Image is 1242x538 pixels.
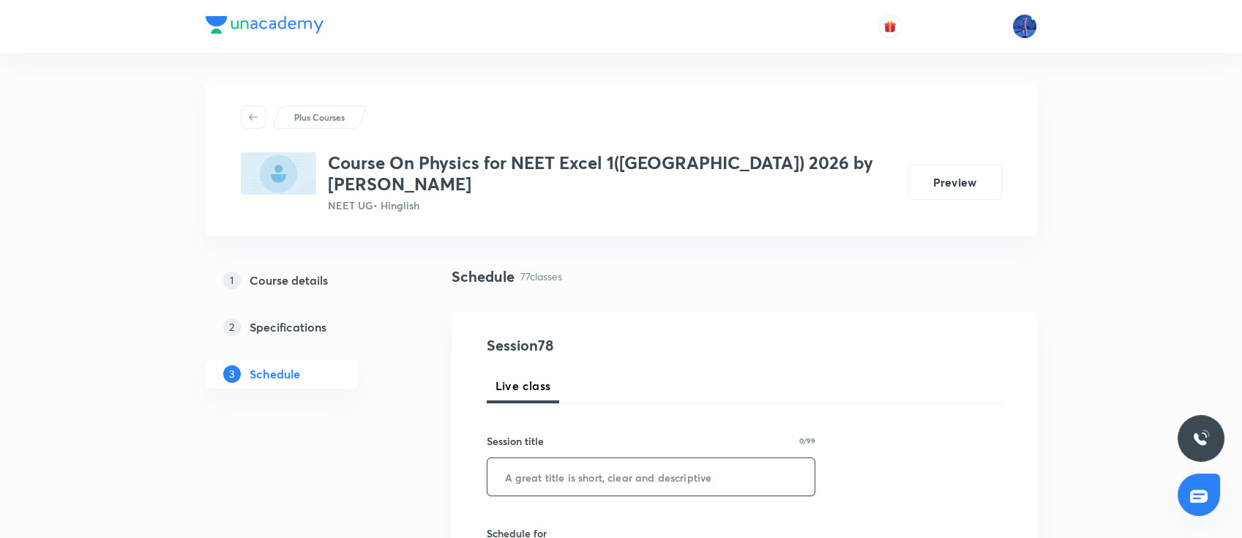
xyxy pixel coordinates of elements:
p: Plus Courses [294,111,345,124]
h5: Course details [250,272,328,289]
p: 2 [223,318,241,336]
img: avatar [883,20,897,33]
img: 52B238BA-449C-472C-8379-D407E8B9ACA8_plus.png [241,152,316,195]
img: ttu [1192,430,1210,447]
img: Mahesh Bhat [1012,14,1037,39]
input: A great title is short, clear and descriptive [487,458,815,496]
a: Company Logo [206,16,323,37]
p: 3 [223,365,241,383]
button: avatar [878,15,902,38]
img: Company Logo [206,16,323,34]
h5: Schedule [250,365,300,383]
button: Preview [908,165,1002,200]
h5: Specifications [250,318,326,336]
h4: Session 78 [487,335,754,356]
h6: Session title [487,433,544,449]
h4: Schedule [452,266,515,288]
a: 1Course details [206,266,405,295]
h3: Course On Physics for NEET Excel 1([GEOGRAPHIC_DATA]) 2026 by [PERSON_NAME] [328,152,897,195]
a: 2Specifications [206,313,405,342]
p: 77 classes [520,269,562,284]
p: NEET UG • Hinglish [328,198,897,213]
span: Live class [495,377,551,395]
p: 0/99 [799,437,815,444]
p: 1 [223,272,241,289]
